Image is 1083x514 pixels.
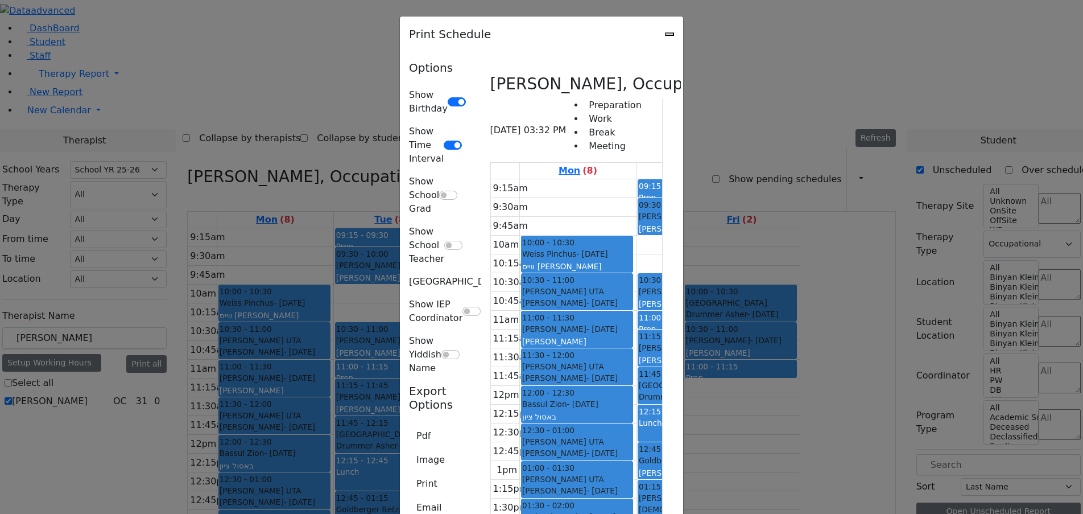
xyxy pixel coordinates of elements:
span: - [DATE] [586,449,618,458]
div: ווייס [PERSON_NAME] [522,261,632,272]
label: Show IEP Coordinator [409,298,462,325]
span: 11:45 - 12:15 [639,368,691,380]
li: Break [584,126,641,139]
span: 12:30 - 01:00 [522,425,574,436]
span: - [DATE] [586,324,618,334]
div: 10am [491,238,522,252]
span: [PERSON_NAME] UTA [522,436,604,447]
span: 11:30 - 12:00 [522,349,574,361]
div: Lunch [639,417,749,429]
div: [PERSON_NAME] [522,485,632,496]
div: 12:30pm [491,426,536,439]
span: 10:00 - 10:30 [522,237,574,248]
label: Show Birthday [409,88,448,116]
label: Show Yiddish Name [409,334,441,375]
li: Work [584,112,641,126]
div: Weiss Pinchus [522,248,632,260]
button: Print [409,473,445,495]
span: - [DATE] [576,249,607,258]
span: - [DATE] [586,486,618,495]
span: 12:15 - 12:45 [639,407,691,416]
div: 10:15am [491,257,536,270]
span: 11:00 - 11:15 [639,313,691,322]
div: [PERSON_NAME] [639,286,749,297]
span: 01:30 - 02:00 [522,500,574,511]
span: 11:00 - 11:30 [522,312,574,323]
div: 1pm [494,463,519,477]
span: [PERSON_NAME] UTA [522,286,604,297]
div: Prep [639,323,749,335]
h5: Options [409,61,465,75]
div: 12:45pm [491,445,536,458]
h3: [PERSON_NAME], Occupational [490,75,737,94]
div: 9:45am [491,219,530,233]
div: [PERSON_NAME] (Laibel) [639,355,749,366]
span: - [DATE] [567,400,598,409]
div: 10:30am [491,275,536,289]
span: [DATE] 03:32 PM [490,124,567,137]
span: 10:30 - 11:00 [639,274,691,286]
div: [PERSON_NAME] [522,336,632,347]
span: 10:30 - 11:00 [522,274,574,286]
div: 10:45am [491,294,536,308]
div: 9:15am [491,182,530,195]
button: Image [409,449,452,471]
div: Prep [639,192,749,203]
div: 12:15pm [491,407,536,421]
div: 1:15pm [491,482,531,496]
label: Show School Grad [409,175,439,216]
div: [PERSON_NAME] [639,211,749,222]
label: Show Time Interval [409,125,444,166]
a: September 8, 2025 [556,163,600,179]
div: [PERSON_NAME] [639,298,749,310]
span: 12:45 - 01:15 [639,443,691,455]
span: [PERSON_NAME] UTA [522,474,604,485]
div: 11:30am [491,351,536,364]
div: 9:30am [491,200,530,214]
h5: Print Schedule [409,26,491,43]
button: Pdf [409,425,438,447]
span: - [DATE] [586,373,618,383]
span: 09:15 - 09:30 [639,182,691,191]
span: 11:15 - 11:45 [639,331,691,342]
div: [PERSON_NAME] [639,223,749,235]
span: 12:00 - 12:30 [522,387,574,398]
div: Bassul Zion [522,398,632,410]
div: 12pm [491,388,522,402]
div: Drummer Asher [639,391,749,402]
label: [GEOGRAPHIC_DATA] [409,275,505,289]
div: [PERSON_NAME] [522,372,632,384]
div: [PERSON_NAME] [522,297,632,309]
div: 11am [491,313,522,327]
div: [PERSON_NAME] [522,447,632,459]
button: Close [665,32,674,36]
li: Preparation [584,98,641,112]
div: [PERSON_NAME] [639,342,749,353]
label: Show School Teacher [409,225,444,266]
label: (8) [582,164,597,178]
span: 01:15 - 01:45 [639,481,691,492]
span: 09:30 - 10:00 [639,199,691,211]
div: [PERSON_NAME] [522,323,632,335]
div: Goldberger Betzalel [639,455,749,466]
div: 11:15am [491,332,536,346]
li: Meeting [584,139,641,153]
div: 11:45am [491,369,536,383]
span: [PERSON_NAME] UTA [522,361,604,372]
div: [PERSON_NAME] [639,467,749,479]
h5: Export Options [409,384,465,412]
span: - [DATE] [586,298,618,307]
div: באסול ציון [522,411,632,422]
span: 01:00 - 01:30 [522,462,574,474]
span: [GEOGRAPHIC_DATA] [639,380,720,391]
